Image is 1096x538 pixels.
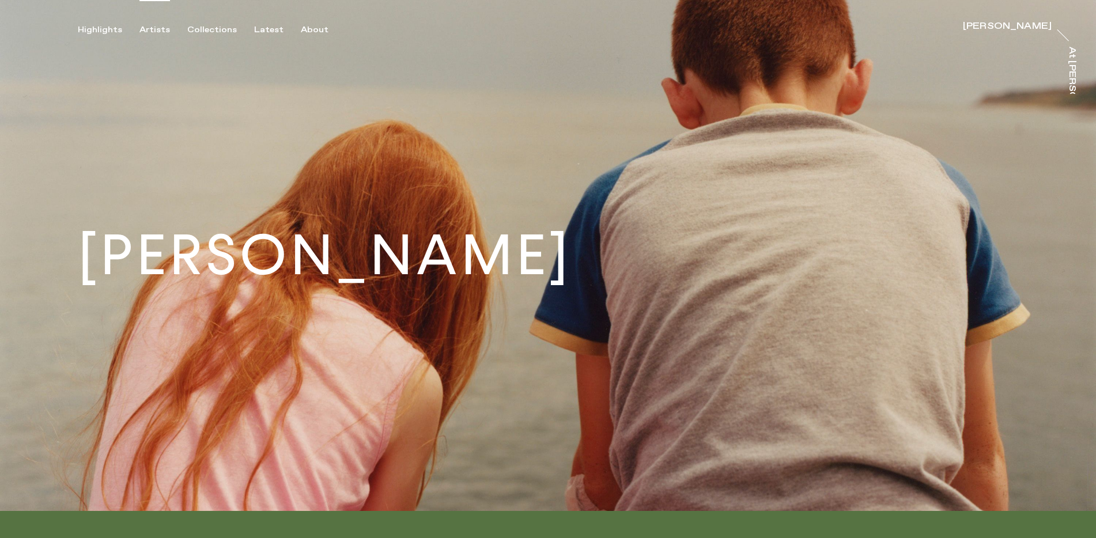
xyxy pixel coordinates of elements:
[139,25,170,35] div: Artists
[1065,47,1076,94] a: At [PERSON_NAME]
[187,25,254,35] button: Collections
[963,22,1052,33] a: [PERSON_NAME]
[139,25,187,35] button: Artists
[187,25,237,35] div: Collections
[254,25,284,35] div: Latest
[254,25,301,35] button: Latest
[301,25,328,35] div: About
[78,228,572,283] h1: [PERSON_NAME]
[301,25,346,35] button: About
[1067,47,1076,150] div: At [PERSON_NAME]
[78,25,139,35] button: Highlights
[78,25,122,35] div: Highlights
